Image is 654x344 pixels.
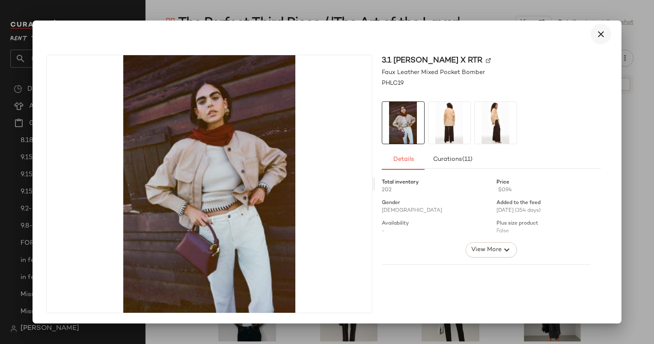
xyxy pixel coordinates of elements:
[392,156,413,163] span: Details
[382,55,482,66] span: 3.1 [PERSON_NAME] x RTR
[432,156,473,163] span: Curations
[382,79,404,88] span: PHLC19
[486,58,491,63] img: svg%3e
[465,242,517,258] button: View More
[475,102,517,144] img: PHLC19.jpg
[428,102,470,144] img: PHLC19.jpg
[461,156,472,163] span: (11)
[382,68,485,77] span: Faux Leather Mixed Pocket Bomber
[382,102,424,144] img: PHLC19.jpg
[47,55,372,313] img: PHLC19.jpg
[470,245,501,255] span: View More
